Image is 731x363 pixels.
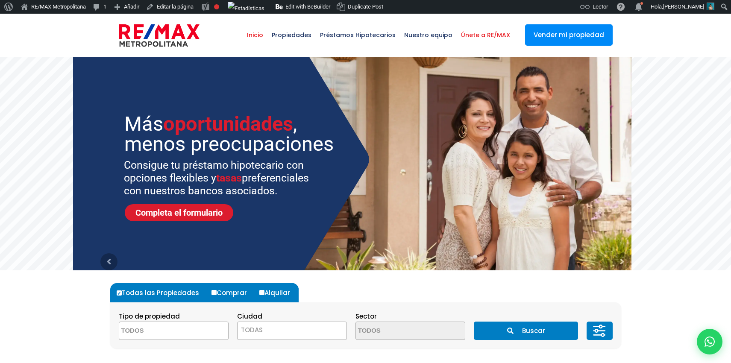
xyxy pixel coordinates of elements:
[243,14,267,56] a: Inicio
[125,204,233,221] a: Completa el formulario
[356,322,439,340] textarea: Search
[457,22,514,48] span: Únete a RE/MAX
[119,322,202,340] textarea: Search
[119,312,180,321] span: Tipo de propiedad
[257,283,299,302] label: Alquilar
[241,325,263,334] span: TODAS
[114,283,208,302] label: Todas las Propiedades
[214,4,219,9] div: Frase clave objetivo no establecida
[211,290,217,295] input: Comprar
[663,3,704,10] span: [PERSON_NAME]
[119,23,200,48] img: remax-metropolitana-logo
[124,114,337,154] sr7-txt: Más , menos preocupaciones
[267,22,316,48] span: Propiedades
[237,312,262,321] span: Ciudad
[400,14,457,56] a: Nuestro equipo
[355,312,377,321] span: Sector
[525,24,613,46] a: Vender mi propiedad
[474,322,578,340] button: Buscar
[259,290,264,295] input: Alquilar
[238,324,346,336] span: TODAS
[163,112,293,135] span: oportunidades
[457,14,514,56] a: Únete a RE/MAX
[216,172,242,184] span: tasas
[119,14,200,56] a: RE/MAX Metropolitana
[117,290,122,296] input: Todas las Propiedades
[237,322,347,340] span: TODAS
[124,159,320,197] sr7-txt: Consigue tu préstamo hipotecario con opciones flexibles y preferenciales con nuestros bancos asoc...
[267,14,316,56] a: Propiedades
[228,2,264,15] img: Visitas de 48 horas. Haz clic para ver más estadísticas del sitio.
[316,22,400,48] span: Préstamos Hipotecarios
[400,22,457,48] span: Nuestro equipo
[316,14,400,56] a: Préstamos Hipotecarios
[209,283,255,302] label: Comprar
[243,22,267,48] span: Inicio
